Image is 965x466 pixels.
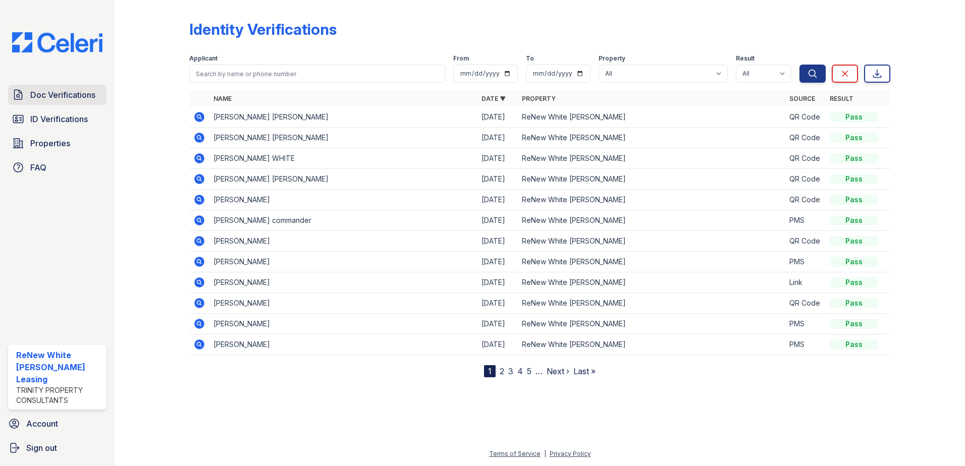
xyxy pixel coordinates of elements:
span: Account [26,418,58,430]
span: ID Verifications [30,113,88,125]
td: ReNew White [PERSON_NAME] [518,334,786,355]
div: Pass [830,319,878,329]
td: ReNew White [PERSON_NAME] [518,107,786,128]
td: [DATE] [477,210,518,231]
a: 4 [517,366,523,376]
td: [DATE] [477,169,518,190]
a: 5 [527,366,531,376]
td: ReNew White [PERSON_NAME] [518,210,786,231]
a: Next › [547,366,569,376]
td: [DATE] [477,107,518,128]
div: Pass [830,133,878,143]
a: Property [522,95,556,102]
div: Pass [830,236,878,246]
a: ID Verifications [8,109,106,129]
label: Applicant [189,54,218,63]
td: PMS [785,314,826,334]
td: [PERSON_NAME] commander [209,210,477,231]
td: [DATE] [477,252,518,272]
div: Pass [830,153,878,163]
a: Last » [573,366,596,376]
div: Pass [830,215,878,225]
td: [PERSON_NAME] [PERSON_NAME] [209,128,477,148]
div: Pass [830,277,878,287]
a: 3 [508,366,513,376]
span: Doc Verifications [30,89,95,101]
a: Name [213,95,232,102]
td: PMS [785,334,826,355]
td: [DATE] [477,293,518,314]
td: PMS [785,252,826,272]
td: [PERSON_NAME] [209,334,477,355]
td: ReNew White [PERSON_NAME] [518,272,786,293]
td: ReNew White [PERSON_NAME] [518,293,786,314]
label: Result [736,54,755,63]
td: [PERSON_NAME] [PERSON_NAME] [209,169,477,190]
td: [PERSON_NAME] [209,231,477,252]
div: 1 [484,365,496,377]
a: Date ▼ [481,95,506,102]
td: ReNew White [PERSON_NAME] [518,169,786,190]
label: To [526,54,534,63]
td: QR Code [785,107,826,128]
div: Trinity Property Consultants [16,385,102,405]
div: Pass [830,195,878,205]
td: QR Code [785,169,826,190]
span: … [535,365,543,377]
a: Sign out [4,438,111,458]
td: ReNew White [PERSON_NAME] [518,190,786,210]
a: FAQ [8,157,106,178]
td: QR Code [785,190,826,210]
td: [PERSON_NAME] WHITE [209,148,477,169]
span: Properties [30,137,70,149]
td: [PERSON_NAME] [209,314,477,334]
a: Source [789,95,815,102]
div: Pass [830,339,878,349]
label: Property [599,54,625,63]
a: Properties [8,133,106,153]
a: 2 [500,366,504,376]
td: [DATE] [477,272,518,293]
div: Pass [830,257,878,267]
td: ReNew White [PERSON_NAME] [518,128,786,148]
td: QR Code [785,293,826,314]
img: CE_Logo_Blue-a8612792a0a2168367f1c8372b55b34899dd931a85d93a1a3d3e32e68fde9ad4.png [4,32,111,52]
td: [PERSON_NAME] [209,252,477,272]
label: From [453,54,469,63]
div: | [544,450,546,457]
a: Result [830,95,853,102]
span: Sign out [26,442,57,454]
td: ReNew White [PERSON_NAME] [518,314,786,334]
td: [DATE] [477,314,518,334]
a: Privacy Policy [550,450,591,457]
td: [DATE] [477,128,518,148]
td: QR Code [785,231,826,252]
td: [PERSON_NAME] [PERSON_NAME] [209,107,477,128]
input: Search by name or phone number [189,65,445,83]
div: Pass [830,174,878,184]
td: ReNew White [PERSON_NAME] [518,231,786,252]
td: [DATE] [477,148,518,169]
div: Pass [830,112,878,122]
a: Terms of Service [489,450,541,457]
div: Identity Verifications [189,20,337,38]
td: Link [785,272,826,293]
td: PMS [785,210,826,231]
td: [DATE] [477,334,518,355]
div: ReNew White [PERSON_NAME] Leasing [16,349,102,385]
td: ReNew White [PERSON_NAME] [518,252,786,272]
td: [DATE] [477,190,518,210]
td: [DATE] [477,231,518,252]
td: QR Code [785,128,826,148]
td: [PERSON_NAME] [209,190,477,210]
a: Account [4,414,111,434]
td: [PERSON_NAME] [209,272,477,293]
td: ReNew White [PERSON_NAME] [518,148,786,169]
td: [PERSON_NAME] [209,293,477,314]
td: QR Code [785,148,826,169]
a: Doc Verifications [8,85,106,105]
span: FAQ [30,161,46,173]
div: Pass [830,298,878,308]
